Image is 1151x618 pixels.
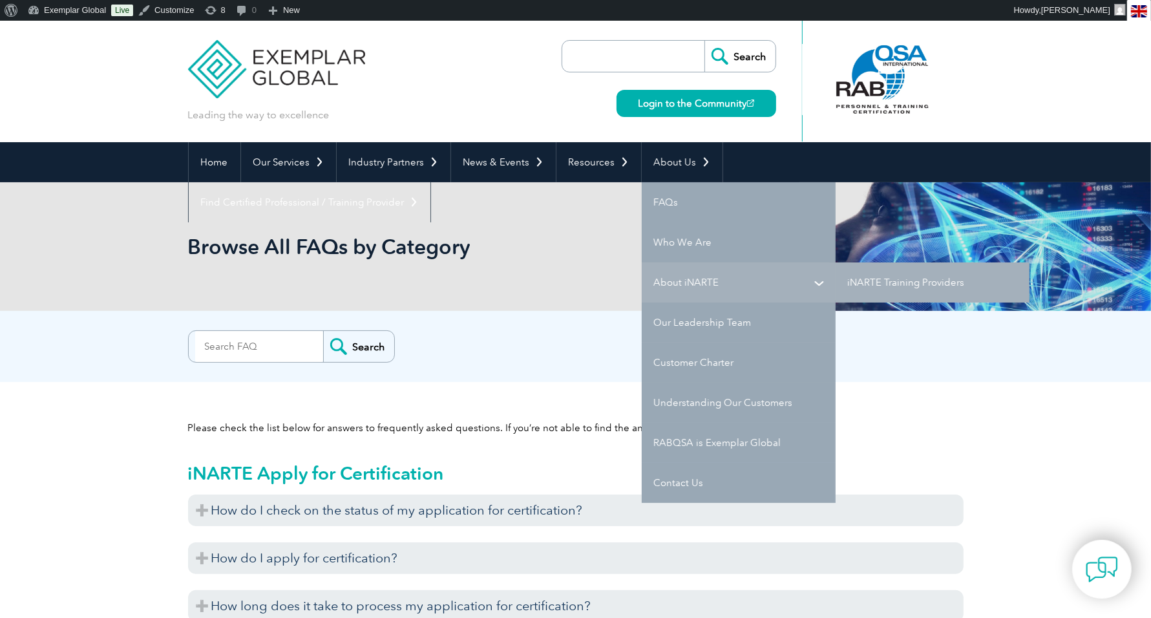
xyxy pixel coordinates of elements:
[617,90,776,117] a: Login to the Community
[642,182,836,222] a: FAQs
[556,142,641,182] a: Resources
[642,303,836,343] a: Our Leadership Team
[188,542,964,574] h3: How do I apply for certification?
[188,495,964,526] h3: How do I check on the status of my application for certification?
[1086,553,1118,586] img: contact-chat.png
[189,182,430,222] a: Find Certified Professional / Training Provider
[1131,5,1147,17] img: en
[642,343,836,383] a: Customer Charter
[642,463,836,503] a: Contact Us
[111,5,133,16] a: Live
[642,222,836,262] a: Who We Are
[189,142,240,182] a: Home
[188,108,330,122] p: Leading the way to excellence
[642,383,836,423] a: Understanding Our Customers
[188,421,964,435] p: Please check the list below for answers to frequently asked questions. If you’re not able to find...
[195,331,323,362] input: Search FAQ
[642,262,836,303] a: About iNARTE
[642,423,836,463] a: RABQSA is Exemplar Global
[704,41,776,72] input: Search
[747,100,754,107] img: open_square.png
[188,463,964,484] h2: iNARTE Apply for Certification
[188,234,684,259] h1: Browse All FAQs by Category
[241,142,336,182] a: Our Services
[451,142,556,182] a: News & Events
[1041,5,1110,15] span: [PERSON_NAME]
[836,262,1030,303] a: iNARTE Training Providers
[642,142,723,182] a: About Us
[323,331,394,362] input: Search
[188,21,366,98] img: Exemplar Global
[337,142,450,182] a: Industry Partners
